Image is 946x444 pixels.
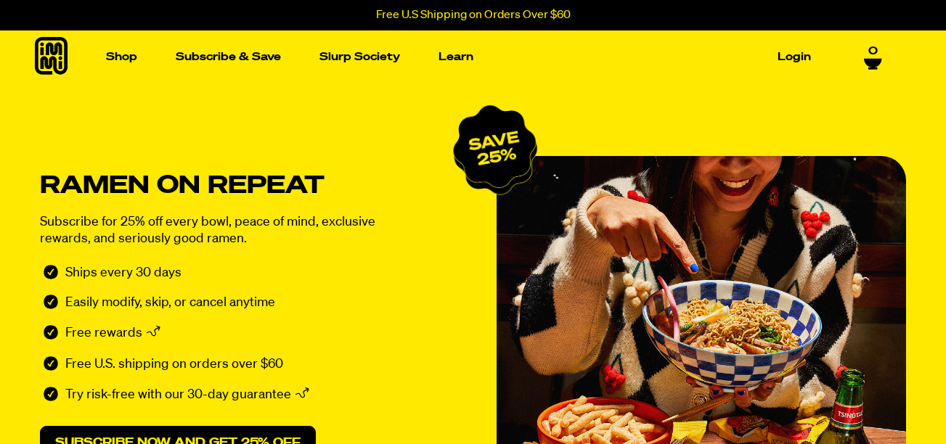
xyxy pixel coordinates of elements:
[65,356,283,373] p: Free U.S. shipping on orders over $60
[314,46,406,68] a: Slurp Society
[65,295,275,311] p: Easily modify, skip, or cancel anytime
[868,44,878,57] span: 0
[65,387,291,406] p: Try risk-free with our 30-day guarantee
[864,44,882,69] a: 0
[376,9,571,22] p: Free U.S Shipping on Orders Over $60
[100,30,817,83] nav: Main navigation
[433,46,479,68] a: Learn
[40,214,410,247] p: Subscribe for 25% off every bowl, peace of mind, exclusive rewards, and seriously good ramen.
[772,46,817,68] a: Login
[65,325,142,344] p: Free rewards
[170,46,287,68] a: Subscribe & Save
[65,265,182,281] p: Ships every 30 days
[40,176,461,196] h1: Ramen on repeat
[100,46,143,68] a: Shop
